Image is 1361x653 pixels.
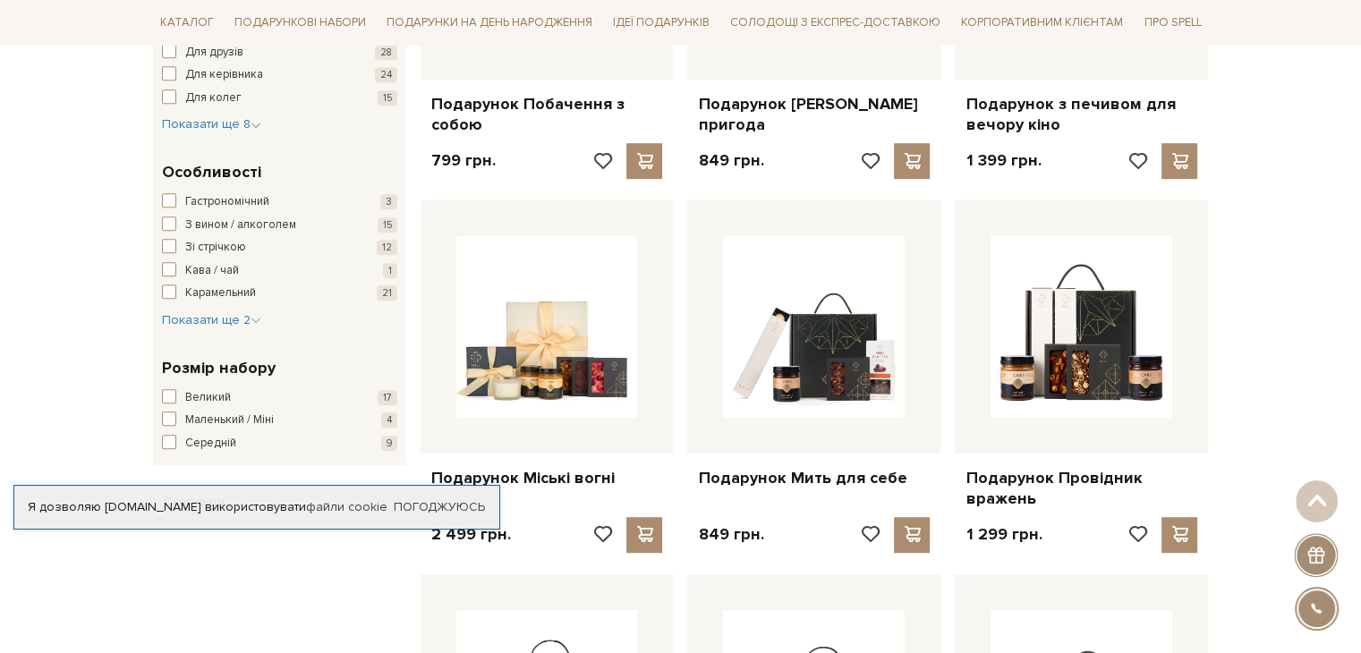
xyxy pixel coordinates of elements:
[162,160,261,184] span: Особливості
[965,468,1197,510] a: Подарунок Провідник вражень
[162,115,261,133] button: Показати ще 8
[162,356,276,380] span: Розмір набору
[227,9,373,37] a: Подарункові набори
[965,150,1041,171] p: 1 399 грн.
[185,239,246,257] span: Зі стрічкою
[431,150,496,171] p: 799 грн.
[162,116,261,131] span: Показати ще 8
[380,194,397,209] span: 3
[185,89,242,107] span: Для колег
[378,390,397,405] span: 17
[185,435,236,453] span: Середній
[698,94,930,136] a: Подарунок [PERSON_NAME] пригода
[375,67,397,82] span: 24
[162,435,397,453] button: Середній 9
[162,89,397,107] button: Для колег 15
[162,44,397,62] button: Для друзів 28
[162,66,397,84] button: Для керівника 24
[965,94,1197,136] a: Подарунок з печивом для вечору кіно
[185,284,256,302] span: Карамельний
[162,193,397,211] button: Гастрономічний 3
[375,45,397,60] span: 28
[381,412,397,428] span: 4
[431,468,663,488] a: Подарунок Міські вогні
[185,389,231,407] span: Великий
[162,239,397,257] button: Зі стрічкою 12
[381,436,397,451] span: 9
[185,44,243,62] span: Для друзів
[965,524,1042,545] p: 1 299 грн.
[394,499,485,515] a: Погоджуюсь
[723,7,948,38] a: Солодощі з експрес-доставкою
[162,262,397,280] button: Кава / чай 1
[698,150,763,171] p: 849 грн.
[698,524,763,545] p: 849 грн.
[185,193,269,211] span: Гастрономічний
[379,9,600,37] a: Подарунки на День народження
[185,216,296,234] span: З вином / алкоголем
[383,263,397,278] span: 1
[162,216,397,234] button: З вином / алкоголем 15
[185,411,274,429] span: Маленький / Міні
[431,94,663,136] a: Подарунок Побачення з собою
[377,285,397,301] span: 21
[698,468,930,488] a: Подарунок Мить для себе
[378,90,397,106] span: 15
[185,66,263,84] span: Для керівника
[162,411,397,429] button: Маленький / Міні 4
[377,240,397,255] span: 12
[954,9,1130,37] a: Корпоративним клієнтам
[153,9,221,37] a: Каталог
[14,499,499,515] div: Я дозволяю [DOMAIN_NAME] використовувати
[162,284,397,302] button: Карамельний 21
[162,389,397,407] button: Великий 17
[1136,9,1208,37] a: Про Spell
[162,312,261,327] span: Показати ще 2
[378,217,397,233] span: 15
[162,311,261,329] button: Показати ще 2
[606,9,717,37] a: Ідеї подарунків
[306,499,387,514] a: файли cookie
[431,524,511,545] p: 2 499 грн.
[185,262,239,280] span: Кава / чай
